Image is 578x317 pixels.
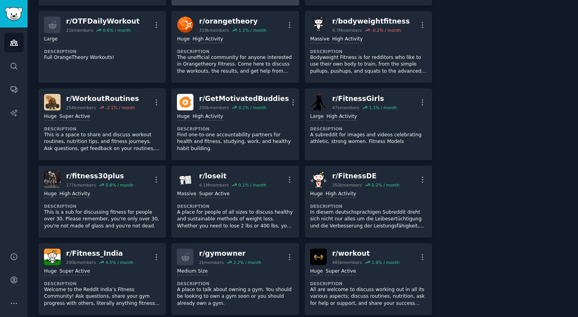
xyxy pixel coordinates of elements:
div: Massive [310,36,329,43]
div: 2.2 % / month [233,260,261,265]
a: Fitness_Indiar/Fitness_India200kmembers4.5% / monthHugeSuper ActiveDescriptionWelcome to the Redd... [39,243,166,315]
dt: Description [44,203,160,209]
div: Huge [44,268,57,275]
p: The unofficial community for anyone interested in Orangetheory Fitness. Come here to discuss the ... [177,54,293,75]
div: Huge [44,113,57,121]
div: 318k members [199,27,229,33]
div: Medium Size [177,268,208,275]
div: Super Active [326,268,356,275]
div: High Activity [59,191,90,198]
div: High Activity [332,36,363,43]
div: High Activity [193,113,223,121]
a: fitness30plusr/fitness30plus177kmembers0.8% / monthHugeHigh ActivityDescriptionThis is a sub for ... [39,166,166,238]
div: Huge [310,268,323,275]
div: Huge [310,191,323,198]
img: workout [310,249,327,265]
div: r/ orangetheory [199,16,266,26]
img: fitness30plus [44,171,61,188]
div: r/ FitnessGirls [332,94,397,104]
p: Find one-to-one accountability partners for health and fitness, studying, work, and healthy habit... [177,132,293,152]
div: 2k members [199,260,224,265]
div: r/ GetMotivatedBuddies [199,94,289,104]
div: Massive [177,191,196,198]
img: loseit [177,171,193,188]
dt: Description [44,126,160,132]
div: Huge [44,191,57,198]
dt: Description [310,281,427,286]
a: WorkoutRoutinesr/WorkoutRoutines254kmembers-2.1% / monthHugeSuper ActiveDescriptionThis is a spac... [39,88,166,160]
div: High Activity [326,191,356,198]
div: 350k members [332,182,362,188]
a: GetMotivatedBuddiesr/GetMotivatedBuddies200kmembers0.1% / monthHugeHigh ActivityDescriptionFind o... [171,88,299,160]
div: 1.1 % / month [239,27,267,33]
a: r/OTFDailyWorkout21kmembers0.6% / monthLargeDescriptionFull OrangeTheory Workouts! [39,11,166,83]
dt: Description [177,126,293,132]
div: Large [310,113,324,121]
img: FitnessGirls [310,94,327,110]
div: 21k members [66,27,93,33]
img: GetMotivatedBuddies [177,94,193,110]
div: r/ WorkoutRoutines [66,94,139,104]
div: 254k members [66,105,96,110]
dt: Description [44,281,160,286]
div: 200k members [199,105,229,110]
div: 0.2 % / month [372,182,399,188]
a: r/gymowner2kmembers2.2% / monthMedium SizeDescriptionA place to talk about owning a gym. You shou... [171,243,299,315]
dt: Description [177,49,293,54]
p: Full OrangeTheory Workouts! [44,54,160,61]
div: r/ FitnessDE [332,171,399,181]
div: High Activity [326,113,357,121]
div: 1.1 % / month [369,105,397,110]
div: Large [44,36,57,43]
dt: Description [310,49,427,54]
img: FitnessDE [310,171,327,188]
img: Fitness_India [44,249,61,265]
div: 177k members [66,182,96,188]
div: -2.1 % / month [105,105,135,110]
a: bodyweightfitnessr/bodyweightfitness4.7Mmembers-0.2% / monthMassiveHigh ActivityDescriptionBodywe... [305,11,432,83]
dt: Description [310,203,427,209]
a: orangetheoryr/orangetheory318kmembers1.1% / monthHugeHigh ActivityDescriptionThe unofficial commu... [171,11,299,83]
div: -0.2 % / month [372,27,401,33]
div: r/ bodyweightfitness [332,16,410,26]
dt: Description [310,126,427,132]
p: A place for people of all sizes to discuss healthy and sustainable methods of weight loss. Whethe... [177,209,293,230]
dt: Description [177,281,293,286]
p: All are welcome to discuss working out in all its various aspects; discuss routines, nutrition, a... [310,286,427,307]
div: Super Active [59,268,90,275]
p: Bodyweight Fitness is for redditors who like to use their own body to train, from the simple pull... [310,54,427,75]
div: 4.1M members [199,182,229,188]
div: r/ Fitness_India [66,249,133,258]
p: A place to talk about owning a gym. You should be looking to own a gym soon or you should already... [177,286,293,307]
dt: Description [177,203,293,209]
div: Huge [177,36,190,43]
div: r/ workout [332,249,399,258]
div: 47k members [332,105,359,110]
div: r/ gymowner [199,249,261,258]
a: workoutr/workout485kmembers1.6% / monthHugeSuper ActiveDescriptionAll are welcome to discuss work... [305,243,432,315]
div: r/ fitness30plus [66,171,133,181]
a: FitnessDEr/FitnessDE350kmembers0.2% / monthHugeHigh ActivityDescriptionIn diesem deutschsprachige... [305,166,432,238]
div: 0.1 % / month [238,182,266,188]
div: 0.6 % / month [103,27,131,33]
div: 200k members [66,260,96,265]
div: 1.6 % / month [372,260,399,265]
p: This is a sub for discussing fitness for people over 30. Please remember, you're only over 30, yo... [44,209,160,230]
p: Welcome to the Reddit India’s Fitness Community! Ask questions, share your gym progress with othe... [44,286,160,307]
img: WorkoutRoutines [44,94,61,110]
div: Huge [177,113,190,121]
div: Super Active [199,191,230,198]
img: bodyweightfitness [310,16,327,33]
div: r/ OTFDailyWorkout [66,16,140,26]
div: 0.8 % / month [105,182,133,188]
div: 485k members [332,260,362,265]
p: A subreddit for images and videos celebrating athletic, strong women. Fitness Models [310,132,427,145]
div: r/ loseit [199,171,266,181]
a: loseitr/loseit4.1Mmembers0.1% / monthMassiveSuper ActiveDescriptionA place for people of all size... [171,166,299,238]
div: High Activity [193,36,223,43]
img: orangetheory [177,16,193,33]
div: Super Active [59,113,90,121]
a: FitnessGirlsr/FitnessGirls47kmembers1.1% / monthLargeHigh ActivityDescriptionA subreddit for imag... [305,88,432,160]
div: 0.1 % / month [239,105,267,110]
p: This is a space to share and discuss workout routines, nutrition tips, and fitness journeys. Ask ... [44,132,160,152]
